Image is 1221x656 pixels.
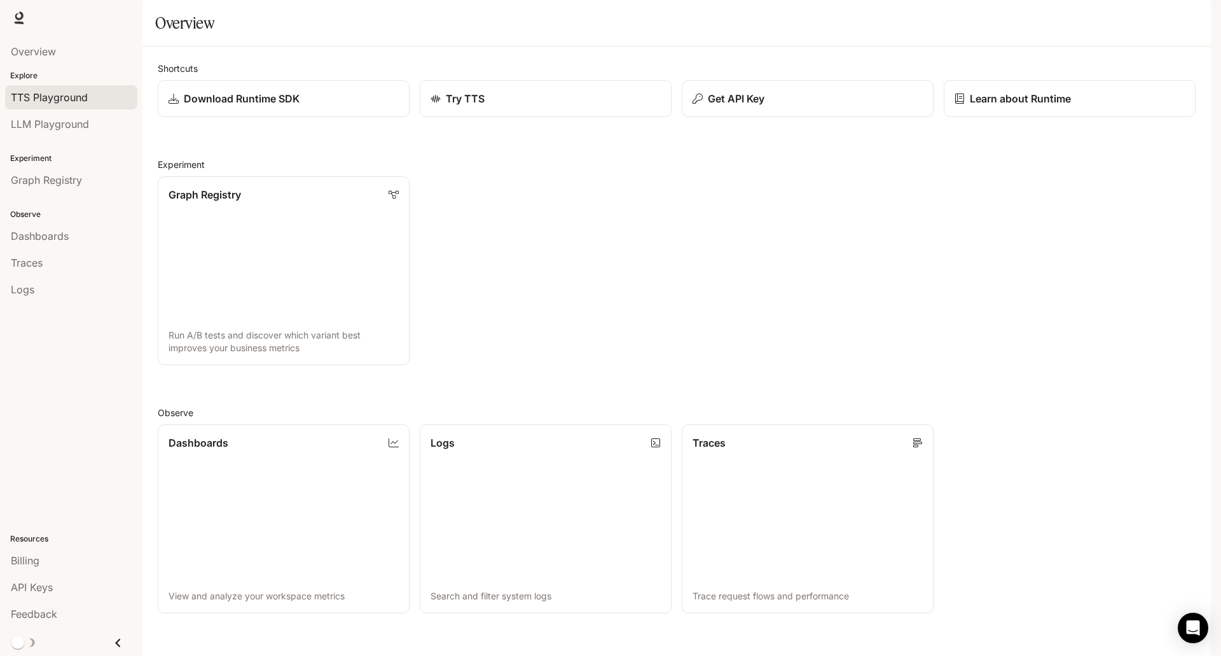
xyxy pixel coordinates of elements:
a: Download Runtime SDK [158,80,410,117]
h2: Observe [158,406,1196,419]
p: Search and filter system logs [431,590,661,603]
p: View and analyze your workspace metrics [169,590,399,603]
a: LogsSearch and filter system logs [420,424,672,613]
p: Get API Key [708,91,764,106]
a: TracesTrace request flows and performance [682,424,934,613]
p: Learn about Runtime [970,91,1071,106]
a: Graph RegistryRun A/B tests and discover which variant best improves your business metrics [158,176,410,365]
p: Traces [693,435,726,450]
div: Open Intercom Messenger [1178,613,1208,643]
a: Try TTS [420,80,672,117]
a: DashboardsView and analyze your workspace metrics [158,424,410,613]
h2: Shortcuts [158,62,1196,75]
p: Run A/B tests and discover which variant best improves your business metrics [169,329,399,354]
p: Try TTS [446,91,485,106]
button: Get API Key [682,80,934,117]
p: Graph Registry [169,187,241,202]
h2: Experiment [158,158,1196,171]
p: Download Runtime SDK [184,91,300,106]
p: Logs [431,435,455,450]
a: Learn about Runtime [944,80,1196,117]
p: Trace request flows and performance [693,590,923,603]
h1: Overview [155,10,214,36]
p: Dashboards [169,435,228,450]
